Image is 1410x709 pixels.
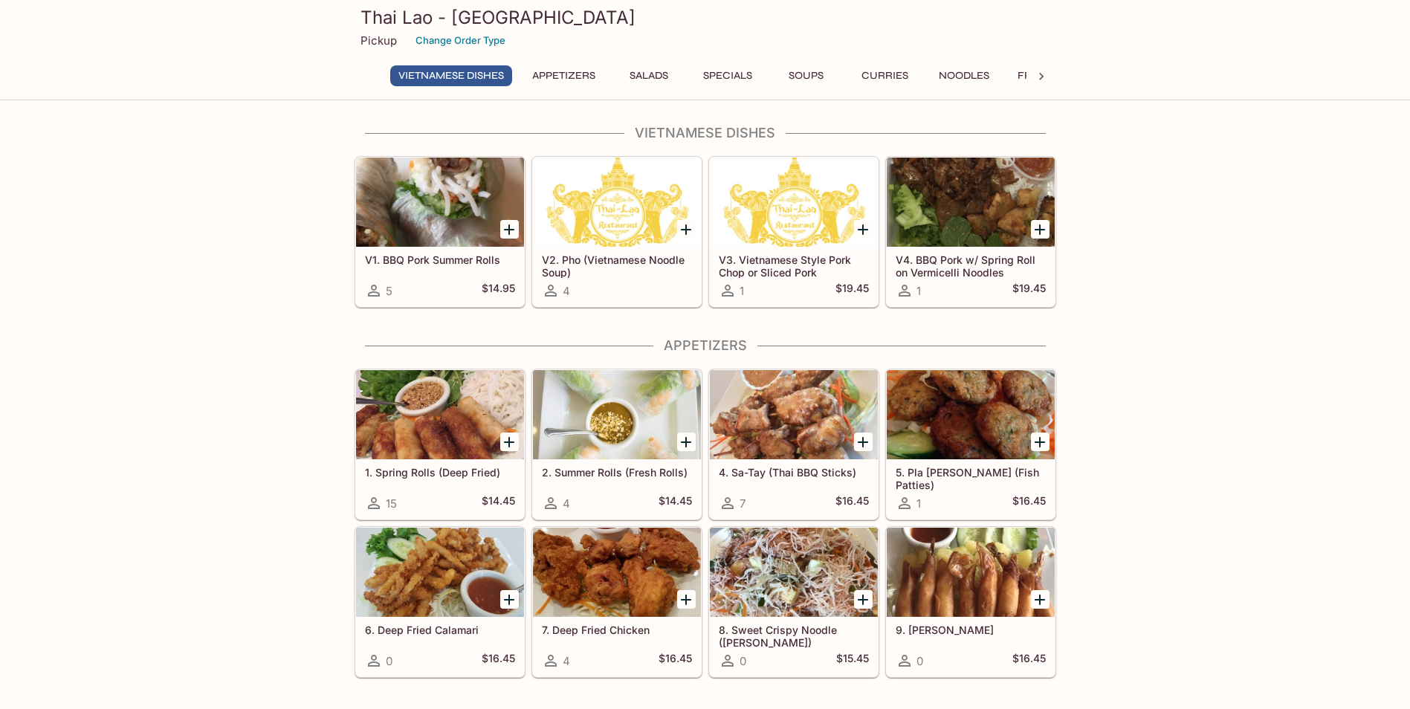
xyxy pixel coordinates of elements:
span: 15 [386,496,397,511]
h5: $14.45 [659,494,692,512]
div: 5. Pla Tod Mun (Fish Patties) [887,370,1055,459]
button: Add 6. Deep Fried Calamari [500,590,519,609]
h5: $14.45 [482,494,515,512]
h5: $19.45 [1012,282,1046,300]
div: V2. Pho (Vietnamese Noodle Soup) [533,158,701,247]
span: 1 [916,496,921,511]
span: 7 [740,496,746,511]
h3: Thai Lao - [GEOGRAPHIC_DATA] [360,6,1050,29]
div: 1. Spring Rolls (Deep Fried) [356,370,524,459]
p: Pickup [360,33,397,48]
h5: 6. Deep Fried Calamari [365,624,515,636]
h5: $19.45 [835,282,869,300]
h5: $16.45 [659,652,692,670]
div: V1. BBQ Pork Summer Rolls [356,158,524,247]
button: Vietnamese Dishes [390,65,512,86]
span: 5 [386,284,392,298]
a: 7. Deep Fried Chicken4$16.45 [532,527,702,677]
button: Salads [615,65,682,86]
button: Fried Rice [1009,65,1084,86]
div: 2. Summer Rolls (Fresh Rolls) [533,370,701,459]
h5: $16.45 [1012,652,1046,670]
a: V4. BBQ Pork w/ Spring Roll on Vermicelli Noodles1$19.45 [886,157,1055,307]
span: 4 [563,496,570,511]
div: 4. Sa-Tay (Thai BBQ Sticks) [710,370,878,459]
a: V3. Vietnamese Style Pork Chop or Sliced Pork1$19.45 [709,157,879,307]
a: 8. Sweet Crispy Noodle ([PERSON_NAME])0$15.45 [709,527,879,677]
div: V4. BBQ Pork w/ Spring Roll on Vermicelli Noodles [887,158,1055,247]
h5: 4. Sa-Tay (Thai BBQ Sticks) [719,466,869,479]
h5: V3. Vietnamese Style Pork Chop or Sliced Pork [719,253,869,278]
a: 2. Summer Rolls (Fresh Rolls)4$14.45 [532,369,702,519]
span: 4 [563,284,570,298]
button: Noodles [931,65,997,86]
span: 0 [740,654,746,668]
a: 1. Spring Rolls (Deep Fried)15$14.45 [355,369,525,519]
button: Add V1. BBQ Pork Summer Rolls [500,220,519,239]
div: 8. Sweet Crispy Noodle (Mee-Krob) [710,528,878,617]
button: Add 9. Kung Tod [1031,590,1050,609]
button: Add V4. BBQ Pork w/ Spring Roll on Vermicelli Noodles [1031,220,1050,239]
button: Soups [773,65,840,86]
h5: $16.45 [1012,494,1046,512]
span: 4 [563,654,570,668]
h5: 7. Deep Fried Chicken [542,624,692,636]
h5: 2. Summer Rolls (Fresh Rolls) [542,466,692,479]
h5: V4. BBQ Pork w/ Spring Roll on Vermicelli Noodles [896,253,1046,278]
a: V2. Pho (Vietnamese Noodle Soup)4 [532,157,702,307]
div: 6. Deep Fried Calamari [356,528,524,617]
button: Add 5. Pla Tod Mun (Fish Patties) [1031,433,1050,451]
h5: $16.45 [835,494,869,512]
h5: $15.45 [836,652,869,670]
span: 0 [386,654,392,668]
h5: 1. Spring Rolls (Deep Fried) [365,466,515,479]
button: Change Order Type [409,29,512,52]
button: Add V3. Vietnamese Style Pork Chop or Sliced Pork [854,220,873,239]
h5: $14.95 [482,282,515,300]
button: Add V2. Pho (Vietnamese Noodle Soup) [677,220,696,239]
span: 1 [916,284,921,298]
h4: Vietnamese Dishes [355,125,1056,141]
a: 4. Sa-Tay (Thai BBQ Sticks)7$16.45 [709,369,879,519]
h4: Appetizers [355,337,1056,354]
div: V3. Vietnamese Style Pork Chop or Sliced Pork [710,158,878,247]
button: Add 4. Sa-Tay (Thai BBQ Sticks) [854,433,873,451]
h5: 9. [PERSON_NAME] [896,624,1046,636]
a: 9. [PERSON_NAME]0$16.45 [886,527,1055,677]
span: 1 [740,284,744,298]
button: Curries [852,65,919,86]
button: Add 8. Sweet Crispy Noodle (Mee-Krob) [854,590,873,609]
a: 6. Deep Fried Calamari0$16.45 [355,527,525,677]
a: V1. BBQ Pork Summer Rolls5$14.95 [355,157,525,307]
span: 0 [916,654,923,668]
h5: V1. BBQ Pork Summer Rolls [365,253,515,266]
div: 7. Deep Fried Chicken [533,528,701,617]
div: 9. Kung Tod [887,528,1055,617]
a: 5. Pla [PERSON_NAME] (Fish Patties)1$16.45 [886,369,1055,519]
button: Add 1. Spring Rolls (Deep Fried) [500,433,519,451]
button: Appetizers [524,65,604,86]
h5: V2. Pho (Vietnamese Noodle Soup) [542,253,692,278]
button: Specials [694,65,761,86]
h5: 5. Pla [PERSON_NAME] (Fish Patties) [896,466,1046,491]
button: Add 7. Deep Fried Chicken [677,590,696,609]
h5: 8. Sweet Crispy Noodle ([PERSON_NAME]) [719,624,869,648]
h5: $16.45 [482,652,515,670]
button: Add 2. Summer Rolls (Fresh Rolls) [677,433,696,451]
